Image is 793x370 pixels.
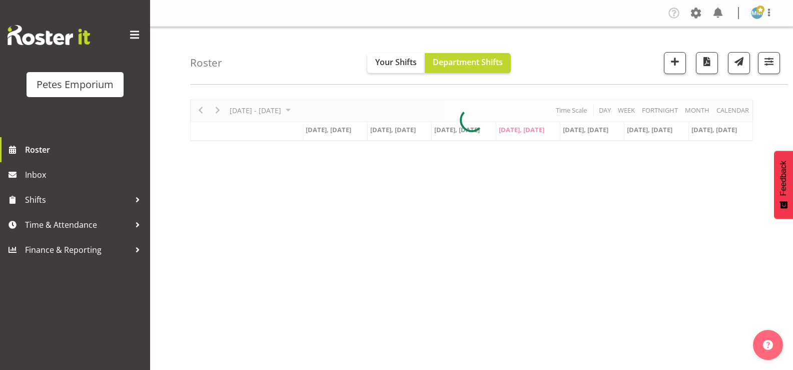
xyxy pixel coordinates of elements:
[758,52,780,74] button: Filter Shifts
[25,142,145,157] span: Roster
[25,192,130,207] span: Shifts
[37,77,114,92] div: Petes Emporium
[696,52,718,74] button: Download a PDF of the roster according to the set date range.
[433,57,503,68] span: Department Shifts
[25,242,130,257] span: Finance & Reporting
[751,7,763,19] img: mandy-mosley3858.jpg
[367,53,425,73] button: Your Shifts
[190,57,222,69] h4: Roster
[25,167,145,182] span: Inbox
[664,52,686,74] button: Add a new shift
[25,217,130,232] span: Time & Attendance
[774,151,793,219] button: Feedback - Show survey
[779,161,788,196] span: Feedback
[763,340,773,350] img: help-xxl-2.png
[728,52,750,74] button: Send a list of all shifts for the selected filtered period to all rostered employees.
[425,53,511,73] button: Department Shifts
[8,25,90,45] img: Rosterit website logo
[375,57,417,68] span: Your Shifts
